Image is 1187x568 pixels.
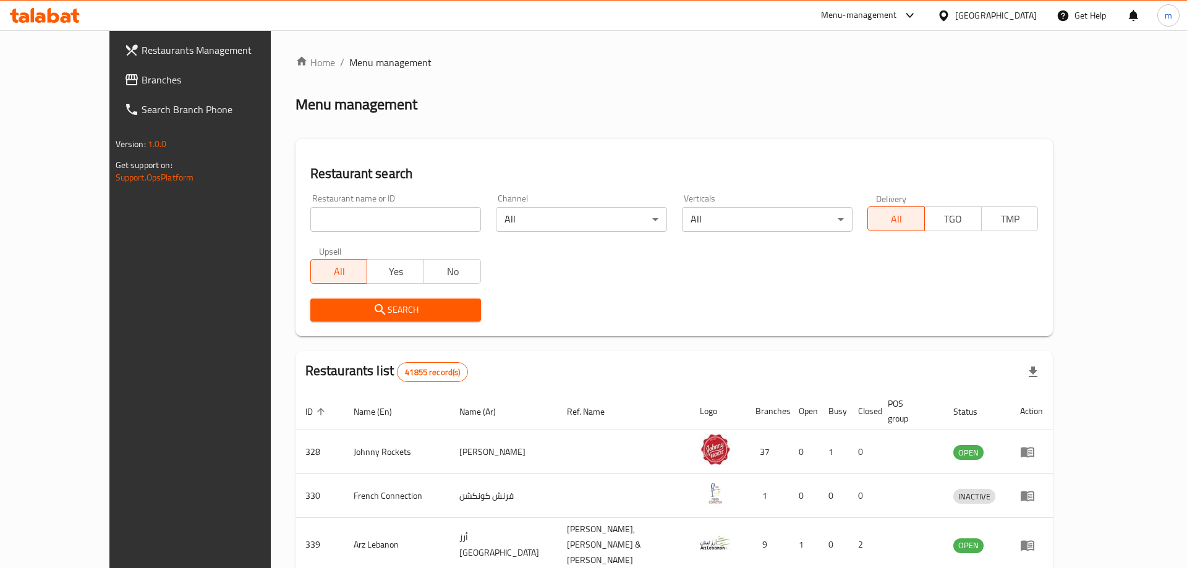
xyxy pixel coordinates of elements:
[1018,357,1048,387] div: Export file
[567,404,621,419] span: Ref. Name
[449,474,557,518] td: فرنش كونكشن
[310,207,481,232] input: Search for restaurant name or ID..
[987,210,1034,228] span: TMP
[148,136,167,152] span: 1.0.0
[349,55,432,70] span: Menu management
[344,474,450,518] td: French Connection
[320,302,471,318] span: Search
[310,299,481,321] button: Search
[1020,444,1043,459] div: Menu
[310,259,368,284] button: All
[310,164,1039,183] h2: Restaurant search
[746,430,789,474] td: 37
[296,474,344,518] td: 330
[116,136,146,152] span: Version:
[700,478,731,509] img: French Connection
[354,404,408,419] span: Name (En)
[142,102,298,117] span: Search Branch Phone
[398,367,467,378] span: 41855 record(s)
[981,206,1039,231] button: TMP
[1165,9,1172,22] span: m
[319,247,342,255] label: Upsell
[372,263,419,281] span: Yes
[819,430,848,474] td: 1
[789,474,819,518] td: 0
[700,527,731,558] img: Arz Lebanon
[789,430,819,474] td: 0
[953,446,984,460] span: OPEN
[116,169,194,185] a: Support.OpsPlatform
[953,538,984,553] div: OPEN
[955,9,1037,22] div: [GEOGRAPHIC_DATA]
[340,55,344,70] li: /
[789,392,819,430] th: Open
[873,210,920,228] span: All
[114,95,308,124] a: Search Branch Phone
[496,207,666,232] div: All
[867,206,925,231] button: All
[367,259,424,284] button: Yes
[700,434,731,465] img: Johnny Rockets
[316,263,363,281] span: All
[848,474,878,518] td: 0
[116,157,172,173] span: Get support on:
[819,392,848,430] th: Busy
[953,489,995,504] div: INACTIVE
[296,55,1053,70] nav: breadcrumb
[953,490,995,504] span: INACTIVE
[397,362,468,382] div: Total records count
[114,65,308,95] a: Branches
[888,396,929,426] span: POS group
[114,35,308,65] a: Restaurants Management
[930,210,977,228] span: TGO
[953,445,984,460] div: OPEN
[953,538,984,553] span: OPEN
[682,207,853,232] div: All
[1020,538,1043,553] div: Menu
[746,392,789,430] th: Branches
[344,430,450,474] td: Johnny Rockets
[848,430,878,474] td: 0
[821,8,897,23] div: Menu-management
[953,404,993,419] span: Status
[296,95,417,114] h2: Menu management
[296,430,344,474] td: 328
[142,72,298,87] span: Branches
[449,430,557,474] td: [PERSON_NAME]
[924,206,982,231] button: TGO
[1010,392,1053,430] th: Action
[848,392,878,430] th: Closed
[459,404,512,419] span: Name (Ar)
[746,474,789,518] td: 1
[1020,488,1043,503] div: Menu
[819,474,848,518] td: 0
[876,194,907,203] label: Delivery
[305,404,329,419] span: ID
[429,263,476,281] span: No
[305,362,469,382] h2: Restaurants list
[296,55,335,70] a: Home
[690,392,746,430] th: Logo
[423,259,481,284] button: No
[142,43,298,57] span: Restaurants Management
